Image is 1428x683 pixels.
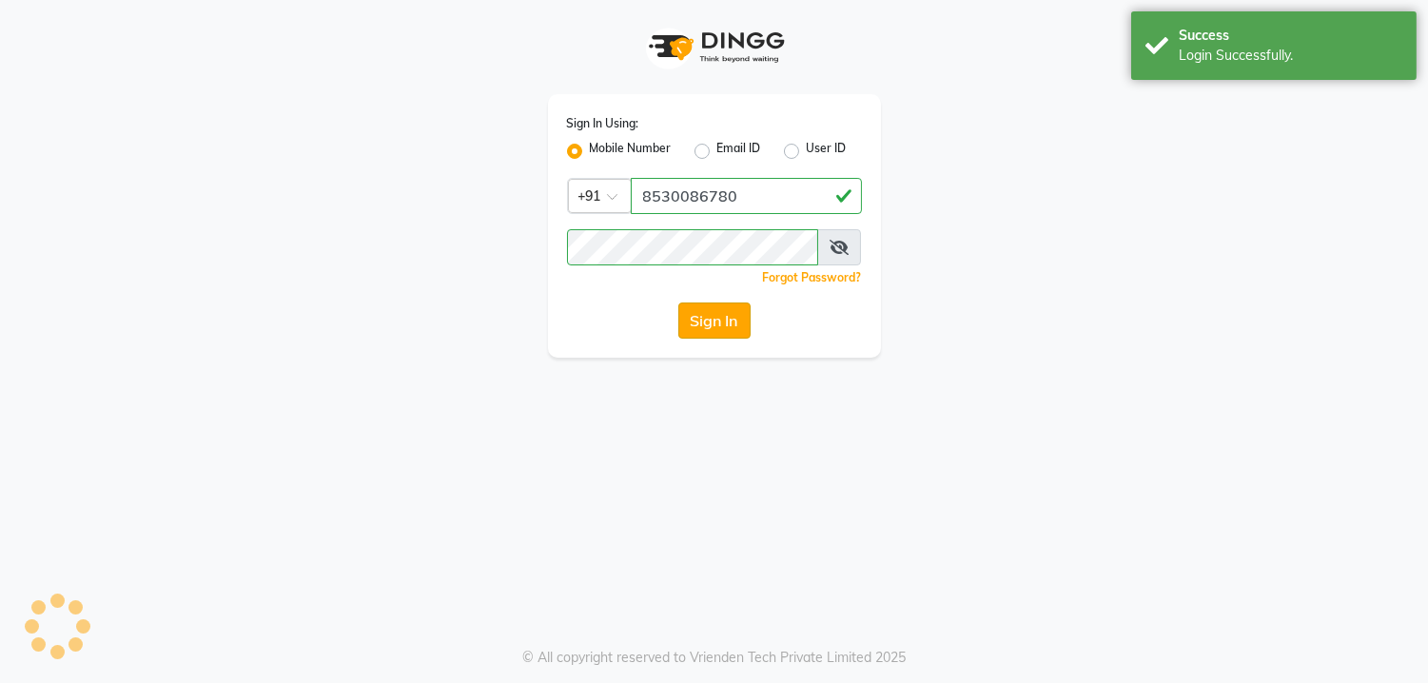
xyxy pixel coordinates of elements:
label: Email ID [717,140,761,163]
a: Forgot Password? [763,270,862,284]
button: Sign In [678,302,751,339]
label: User ID [807,140,847,163]
img: logo1.svg [638,19,791,75]
label: Mobile Number [590,140,672,163]
div: Success [1179,26,1402,46]
label: Sign In Using: [567,115,639,132]
input: Username [631,178,862,214]
div: Login Successfully. [1179,46,1402,66]
input: Username [567,229,819,265]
